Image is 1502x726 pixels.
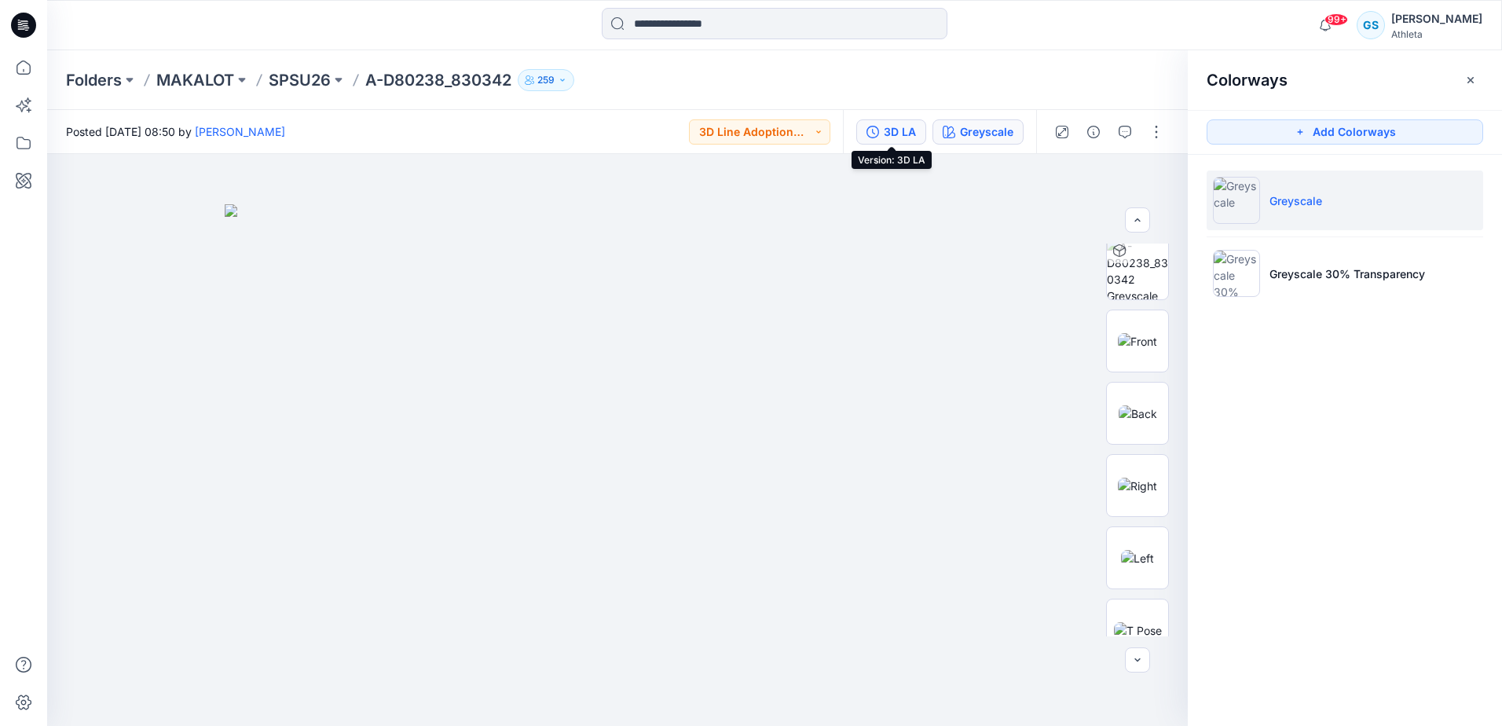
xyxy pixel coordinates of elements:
[932,119,1024,145] button: Greyscale
[1114,622,1162,639] img: T Pose
[365,69,511,91] p: A-D80238_830342
[1391,28,1482,40] div: Athleta
[856,119,926,145] button: 3D LA
[1207,119,1483,145] button: Add Colorways
[1118,333,1157,350] img: Front
[269,69,331,91] a: SPSU26
[1107,238,1168,299] img: A-D80238_830342 Greyscale
[1324,13,1348,26] span: 99+
[1119,405,1157,422] img: Back
[1207,71,1288,90] h2: Colorways
[195,125,285,138] a: [PERSON_NAME]
[884,123,916,141] div: 3D LA
[1081,119,1106,145] button: Details
[1213,177,1260,224] img: Greyscale
[960,123,1013,141] div: Greyscale
[1213,250,1260,297] img: Greyscale 30% Transparency
[156,69,234,91] a: MAKALOT
[66,123,285,140] span: Posted [DATE] 08:50 by
[1118,478,1157,494] img: Right
[1121,550,1154,566] img: Left
[537,71,555,89] p: 259
[1269,266,1425,282] p: Greyscale 30% Transparency
[1357,11,1385,39] div: GS
[225,204,1010,726] img: eyJhbGciOiJIUzI1NiIsImtpZCI6IjAiLCJzbHQiOiJzZXMiLCJ0eXAiOiJKV1QifQ.eyJkYXRhIjp7InR5cGUiOiJzdG9yYW...
[518,69,574,91] button: 259
[1391,9,1482,28] div: [PERSON_NAME]
[66,69,122,91] a: Folders
[1269,192,1322,209] p: Greyscale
